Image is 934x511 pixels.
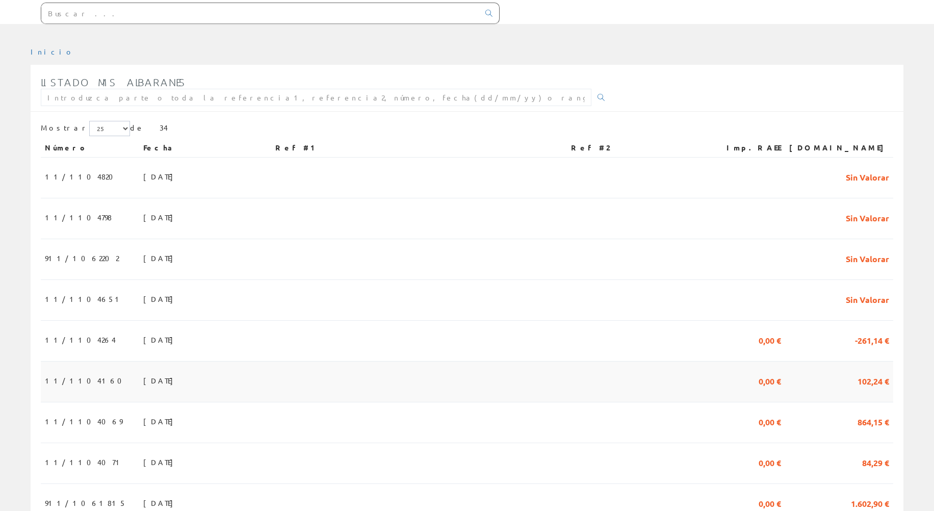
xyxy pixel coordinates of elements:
span: 11/1104820 [45,168,119,185]
span: 11/1104069 [45,413,122,430]
th: Ref #2 [567,139,709,157]
th: Ref #1 [271,139,567,157]
span: [DATE] [143,168,178,185]
span: Listado mis albaranes [41,76,186,88]
span: [DATE] [143,249,178,267]
span: 864,15 € [858,413,889,430]
span: [DATE] [143,209,178,226]
a: Inicio [31,47,74,56]
span: 11/1104160 [45,372,128,389]
th: [DOMAIN_NAME] [785,139,893,157]
th: Imp.RAEE [709,139,785,157]
span: [DATE] [143,372,178,389]
span: 0,00 € [759,331,781,348]
span: [DATE] [143,331,178,348]
span: 84,29 € [862,453,889,471]
span: [DATE] [143,290,178,308]
select: Mostrar [89,121,130,136]
span: [DATE] [143,453,178,471]
span: [DATE] [143,413,178,430]
span: Sin Valorar [846,209,889,226]
span: 0,00 € [759,372,781,389]
span: Sin Valorar [846,290,889,308]
span: Sin Valorar [846,249,889,267]
span: 11/1104071 [45,453,124,471]
span: 11/1104798 [45,209,112,226]
span: 102,24 € [858,372,889,389]
span: 0,00 € [759,413,781,430]
span: 0,00 € [759,453,781,471]
span: -261,14 € [855,331,889,348]
th: Fecha [139,139,271,157]
label: Mostrar [41,121,130,136]
span: 11/1104264 [45,331,116,348]
div: de 34 [41,121,893,139]
input: Introduzca parte o toda la referencia1, referencia2, número, fecha(dd/mm/yy) o rango de fechas(dd... [41,89,591,106]
input: Buscar ... [41,3,479,23]
span: 911/1062202 [45,249,119,267]
span: 11/1104651 [45,290,123,308]
th: Número [41,139,139,157]
span: Sin Valorar [846,168,889,185]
